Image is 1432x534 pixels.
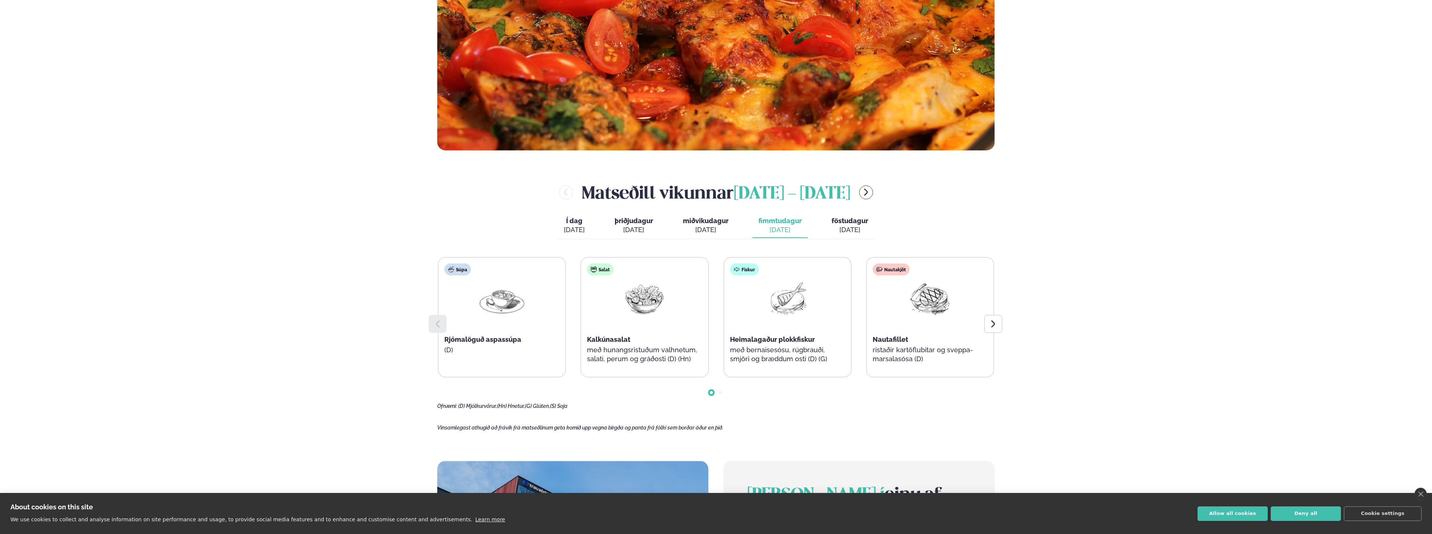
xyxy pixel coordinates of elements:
[734,186,850,202] span: [DATE] - [DATE]
[734,266,740,272] img: fish.svg
[615,225,653,234] div: [DATE]
[826,213,874,238] button: föstudagur [DATE]
[906,281,954,316] img: Beef-Meat.png
[832,225,868,234] div: [DATE]
[444,263,471,275] div: Súpa
[683,225,729,234] div: [DATE]
[448,266,454,272] img: soup.svg
[758,225,802,234] div: [DATE]
[683,217,729,225] span: miðvikudagur
[582,180,850,204] h2: Matseðill vikunnar
[764,281,811,316] img: Fish.png
[437,425,723,431] span: Vinsamlegast athugið að frávik frá matseðlinum geta komið upp vegna birgða og panta frá fólki sem...
[525,403,550,409] span: (G) Glúten,
[859,185,873,199] button: menu-btn-right
[876,266,882,272] img: beef.svg
[873,335,908,343] span: Nautafillet
[1271,506,1341,521] button: Deny all
[609,213,659,238] button: þriðjudagur [DATE]
[475,516,505,522] a: Learn more
[1198,506,1268,521] button: Allow all cookies
[444,346,559,355] p: (D)
[747,485,970,527] h2: einu af okkar stöðum
[10,516,472,522] p: We use cookies to collect and analyse information on site performance and usage, to provide socia...
[564,216,585,225] span: Í dag
[758,217,802,225] span: fimmtudagur
[1414,488,1427,500] a: close
[621,281,668,316] img: Salad.png
[550,403,568,409] span: (S) Soja
[437,403,457,409] span: Ofnæmi:
[478,281,526,316] img: Soup.png
[873,263,910,275] div: Nautakjöt
[677,213,734,238] button: miðvikudagur [DATE]
[832,217,868,225] span: föstudagur
[564,225,585,234] div: [DATE]
[559,185,573,199] button: menu-btn-left
[1344,506,1422,521] button: Cookie settings
[873,346,988,363] p: ristaðir kartöflubitar og sveppa- marsalasósa (D)
[558,213,591,238] button: Í dag [DATE]
[710,391,713,394] span: Go to slide 1
[587,263,614,275] div: Salat
[730,346,845,363] p: með bernaisesósu, rúgbrauði, smjöri og bræddum osti (D) (G)
[730,335,815,343] span: Heimalagaður plokkfiskur
[747,487,885,503] span: [PERSON_NAME] í
[497,403,525,409] span: (Hn) Hnetur,
[730,263,759,275] div: Fiskur
[587,335,630,343] span: Kalkúnasalat
[752,213,808,238] button: fimmtudagur [DATE]
[458,403,497,409] span: (D) Mjólkurvörur,
[587,346,702,363] p: með hunangsristuðum valhnetum, salati, perum og gráðosti (D) (Hn)
[10,503,93,511] strong: About cookies on this site
[615,217,653,225] span: þriðjudagur
[591,266,597,272] img: salad.svg
[719,391,722,394] span: Go to slide 2
[444,335,521,343] span: Rjómalöguð aspassúpa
